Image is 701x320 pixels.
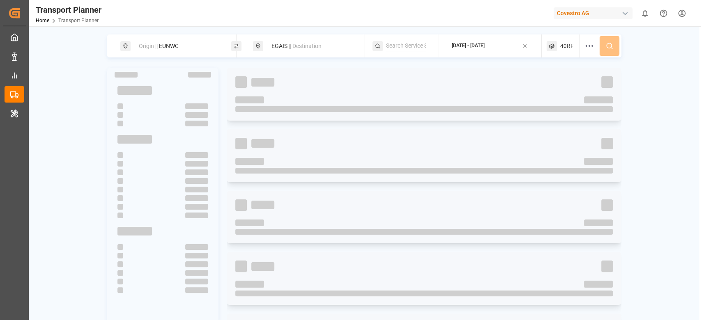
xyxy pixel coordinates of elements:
[134,39,223,54] div: EUNWC
[636,4,654,23] button: show 0 new notifications
[386,40,426,52] input: Search Service String
[267,39,355,54] div: EGAIS
[554,5,636,21] button: Covestro AG
[36,18,49,23] a: Home
[560,42,574,50] span: 40RF
[443,38,536,54] button: [DATE] - [DATE]
[36,4,101,16] div: Transport Planner
[452,42,485,50] div: [DATE] - [DATE]
[554,7,632,19] div: Covestro AG
[289,43,322,49] span: || Destination
[654,4,673,23] button: Help Center
[139,43,158,49] span: Origin ||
